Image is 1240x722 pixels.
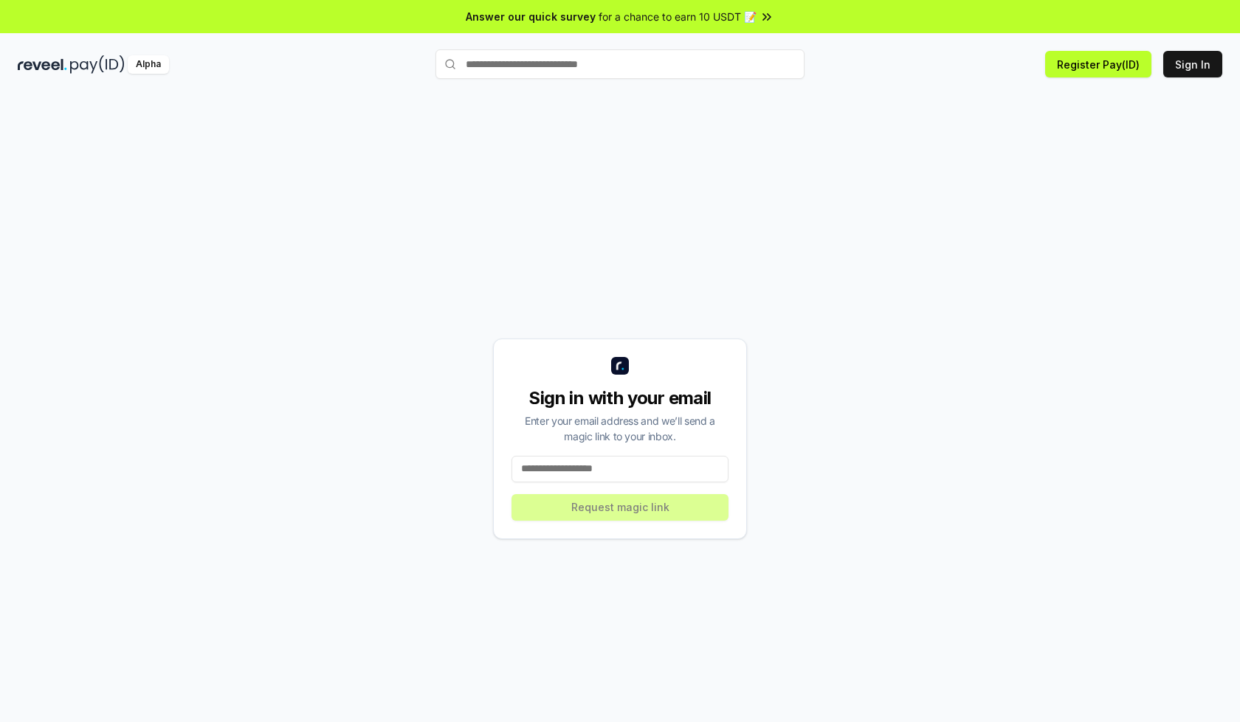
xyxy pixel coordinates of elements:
div: Alpha [128,55,169,74]
img: pay_id [70,55,125,74]
div: Sign in with your email [512,386,728,410]
img: logo_small [611,357,629,375]
img: reveel_dark [18,55,67,74]
span: Answer our quick survey [466,9,596,24]
button: Register Pay(ID) [1045,51,1151,77]
button: Sign In [1163,51,1222,77]
span: for a chance to earn 10 USDT 📝 [599,9,757,24]
div: Enter your email address and we’ll send a magic link to your inbox. [512,413,728,444]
